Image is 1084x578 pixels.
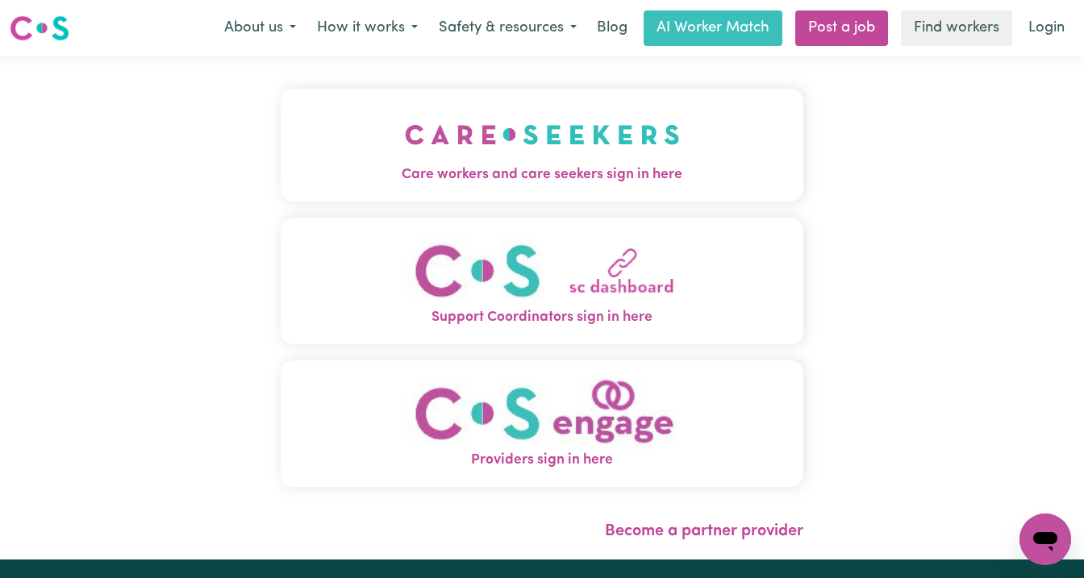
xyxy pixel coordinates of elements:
[281,164,803,185] span: Care workers and care seekers sign in here
[281,307,803,328] span: Support Coordinators sign in here
[644,10,782,46] a: AI Worker Match
[214,11,306,45] button: About us
[306,11,428,45] button: How it works
[795,10,888,46] a: Post a job
[281,450,803,471] span: Providers sign in here
[901,10,1012,46] a: Find workers
[428,11,587,45] button: Safety & resources
[1019,10,1074,46] a: Login
[605,523,803,539] a: Become a partner provider
[10,14,69,43] img: Careseekers logo
[1019,514,1071,565] iframe: Button to launch messaging window
[281,218,803,344] button: Support Coordinators sign in here
[587,10,637,46] a: Blog
[281,360,803,487] button: Providers sign in here
[10,10,69,47] a: Careseekers logo
[281,89,803,202] button: Care workers and care seekers sign in here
